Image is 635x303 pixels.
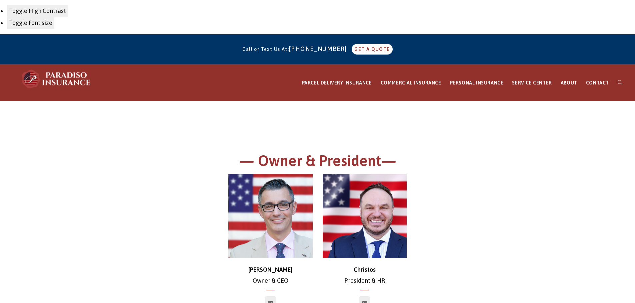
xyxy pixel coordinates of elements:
a: [PHONE_NUMBER] [289,45,350,52]
img: Paradiso Insurance [20,69,93,89]
a: COMMERCIAL INSURANCE [376,65,446,101]
span: Toggle High Contrast [9,7,66,14]
button: Toggle High Contrast [7,5,68,17]
span: SERVICE CENTER [512,80,552,85]
a: PARCEL DELIVERY INSURANCE [298,65,376,101]
span: COMMERCIAL INSURANCE [381,80,441,85]
a: SERVICE CENTER [508,65,556,101]
span: PARCEL DELIVERY INSURANCE [302,80,372,85]
span: PERSONAL INSURANCE [450,80,504,85]
img: chris-500x500 (1) [228,174,313,258]
p: President & HR [323,264,407,286]
img: Christos_500x500 [323,174,407,258]
a: CONTACT [582,65,613,101]
span: Call or Text Us At: [242,47,289,52]
h1: — Owner & President— [134,151,501,174]
button: Toggle Font size [7,17,55,29]
a: GET A QUOTE [352,44,392,55]
p: Owner & CEO [228,264,313,286]
span: CONTACT [586,80,609,85]
strong: Christos [354,266,376,273]
a: ABOUT [556,65,582,101]
span: Toggle Font size [9,19,52,26]
strong: [PERSON_NAME] [248,266,293,273]
span: ABOUT [561,80,577,85]
a: PERSONAL INSURANCE [446,65,508,101]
